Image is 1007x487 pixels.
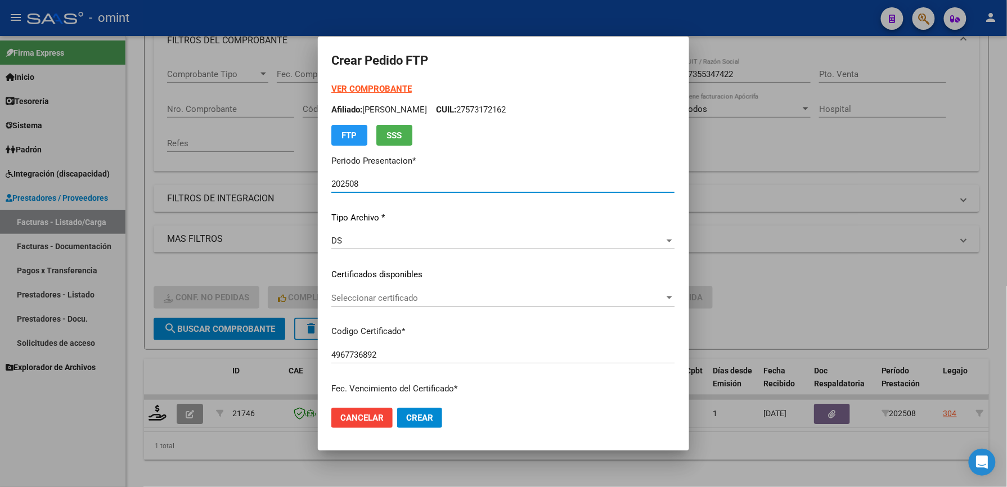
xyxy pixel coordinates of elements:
[387,130,402,141] span: SSS
[331,155,675,168] p: Periodo Presentacion
[331,236,342,246] span: DS
[331,408,393,428] button: Cancelar
[342,130,357,141] span: FTP
[969,449,996,476] div: Open Intercom Messenger
[331,103,675,116] p: [PERSON_NAME] 27573172162
[331,382,675,395] p: Fec. Vencimiento del Certificado
[340,413,384,423] span: Cancelar
[376,125,412,146] button: SSS
[331,211,675,224] p: Tipo Archivo *
[331,50,676,71] h2: Crear Pedido FTP
[331,293,664,303] span: Seleccionar certificado
[331,325,675,338] p: Codigo Certificado
[331,125,367,146] button: FTP
[331,268,675,281] p: Certificados disponibles
[406,413,433,423] span: Crear
[436,105,456,115] span: CUIL:
[397,408,442,428] button: Crear
[331,84,412,94] a: VER COMPROBANTE
[331,105,362,115] span: Afiliado:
